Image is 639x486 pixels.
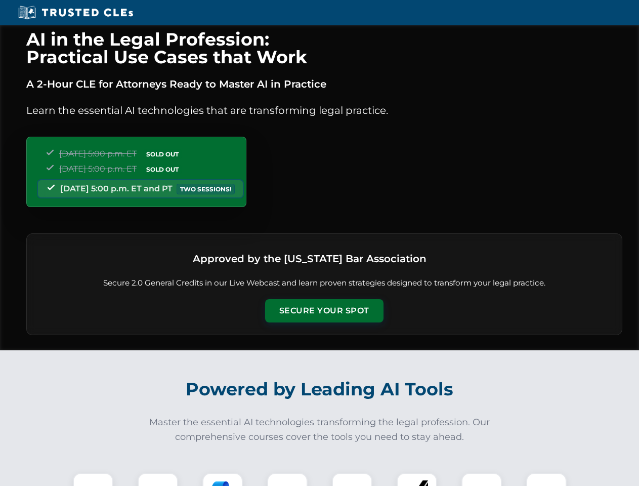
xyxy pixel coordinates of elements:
[265,299,384,322] button: Secure Your Spot
[59,149,137,158] span: [DATE] 5:00 p.m. ET
[193,250,427,268] h3: Approved by the [US_STATE] Bar Association
[26,102,622,118] p: Learn the essential AI technologies that are transforming legal practice.
[15,5,136,20] img: Trusted CLEs
[143,415,497,444] p: Master the essential AI technologies transforming the legal profession. Our comprehensive courses...
[59,164,137,174] span: [DATE] 5:00 p.m. ET
[143,149,182,159] span: SOLD OUT
[26,76,622,92] p: A 2-Hour CLE for Attorneys Ready to Master AI in Practice
[26,30,622,66] h1: AI in the Legal Profession: Practical Use Cases that Work
[431,246,456,271] img: Logo
[39,372,600,407] h2: Powered by Leading AI Tools
[39,277,610,289] p: Secure 2.0 General Credits in our Live Webcast and learn proven strategies designed to transform ...
[143,164,182,175] span: SOLD OUT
